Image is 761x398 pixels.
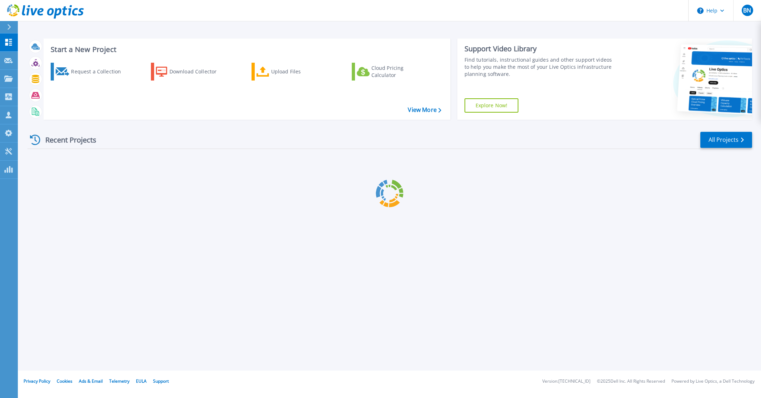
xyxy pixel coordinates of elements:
div: Find tutorials, instructional guides and other support videos to help you make the most of your L... [465,56,616,78]
h3: Start a New Project [51,46,441,53]
div: Recent Projects [27,131,106,149]
div: Request a Collection [71,64,128,79]
a: Support [153,378,169,384]
a: Upload Files [252,63,331,81]
a: Explore Now! [465,98,519,113]
a: EULA [136,378,147,384]
a: Download Collector [151,63,230,81]
div: Download Collector [169,64,227,79]
a: Cookies [57,378,72,384]
a: All Projects [700,132,752,148]
li: © 2025 Dell Inc. All Rights Reserved [597,379,665,384]
li: Version: [TECHNICAL_ID] [542,379,590,384]
div: Cloud Pricing Calculator [371,64,428,79]
a: Telemetry [109,378,130,384]
div: Upload Files [271,64,328,79]
a: Request a Collection [51,63,130,81]
a: Ads & Email [79,378,103,384]
span: BN [743,7,751,13]
a: Cloud Pricing Calculator [352,63,431,81]
a: View More [408,107,441,113]
a: Privacy Policy [24,378,50,384]
li: Powered by Live Optics, a Dell Technology [671,379,755,384]
div: Support Video Library [465,44,616,53]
